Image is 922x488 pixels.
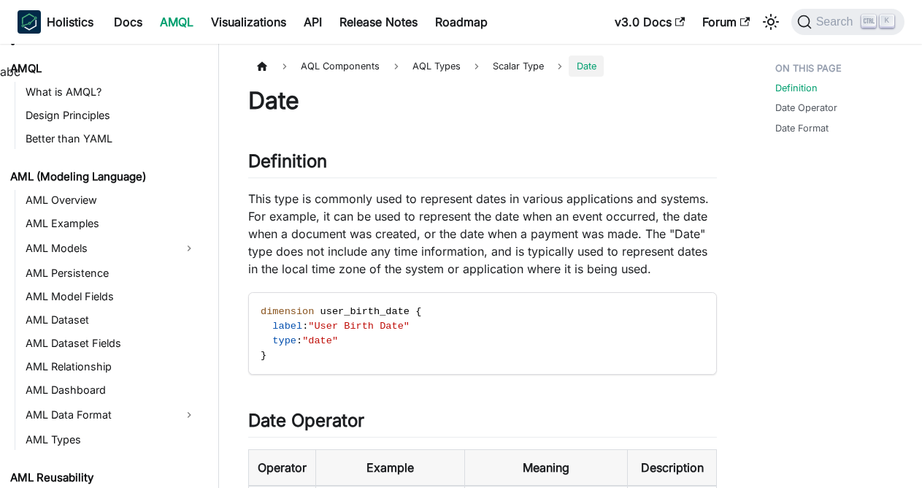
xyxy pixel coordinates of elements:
span: AQL Components [293,56,387,77]
span: Scalar Type [485,56,551,77]
a: Release Notes [331,10,426,34]
a: AML Dashboard [21,380,202,400]
h2: Definition [248,150,717,178]
th: Description [628,450,717,487]
a: AML (Modeling Language) [6,167,202,187]
kbd: K [880,15,894,28]
span: Search [812,15,862,28]
b: Holistics [47,13,93,31]
span: user_birth_date [320,306,410,317]
th: Meaning [465,450,628,487]
span: : [302,321,308,332]
a: AMQL [6,58,202,79]
a: API [295,10,331,34]
img: Holistics [18,10,41,34]
button: Expand sidebar category 'AML Models' [176,237,202,260]
a: Date Format [775,121,829,135]
a: v3.0 Docs [606,10,694,34]
span: Date [569,56,603,77]
a: Docs [105,10,151,34]
span: } [261,350,266,361]
span: "User Birth Date" [308,321,410,332]
span: "date" [302,335,338,346]
a: AML Reusability [6,468,202,488]
a: Better than YAML [21,129,202,149]
a: Design Principles [21,105,202,126]
a: Visualizations [202,10,295,34]
a: Definition [775,81,818,95]
a: AMQL [151,10,202,34]
th: Operator [249,450,316,487]
p: This type is commonly used to represent dates in various applications and systems. For example, i... [248,190,717,278]
a: Home page [248,56,276,77]
a: AML Examples [21,213,202,234]
a: AML Overview [21,190,202,210]
a: Date Operator [775,101,837,115]
h1: Date [248,86,717,115]
a: AML Model Fields [21,286,202,307]
span: dimension [261,306,314,317]
span: AQL Types [412,61,461,72]
a: AML Data Format [21,403,176,427]
a: AML Models [21,237,176,260]
h2: Date Operator [248,410,717,438]
th: Example [316,450,465,487]
a: AQL Types [405,56,468,77]
span: { [415,306,421,317]
a: AML Types [21,430,202,450]
span: type [272,335,296,346]
a: Forum [694,10,758,34]
a: AML Dataset Fields [21,333,202,354]
a: What is AMQL? [21,82,202,102]
button: Search (Ctrl+K) [791,9,904,35]
nav: Breadcrumbs [248,56,717,77]
span: : [296,335,302,346]
button: Expand sidebar category 'AML Data Format' [176,403,202,427]
a: Roadmap [426,10,496,34]
a: AML Relationship [21,357,202,377]
button: Switch between dark and light mode (currently light mode) [759,10,783,34]
span: label [272,321,302,332]
a: AML Persistence [21,263,202,283]
a: AML Dataset [21,310,202,330]
a: HolisticsHolistics [18,10,93,34]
